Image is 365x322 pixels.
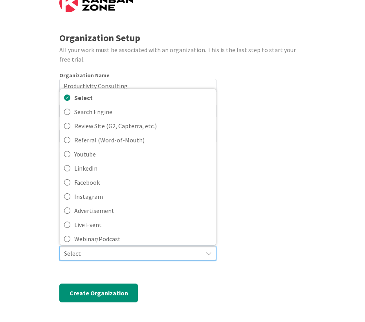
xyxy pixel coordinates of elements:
span: Select [74,92,212,104]
span: LinkedIn [74,162,212,174]
span: Webinar/Podcast [74,233,212,245]
div: All your work must be associated with an organization. This is the last step to start your free t... [59,45,306,64]
button: We don't have a system and need one [59,154,216,167]
span: Search Engine [74,106,212,118]
button: We have multiple tools but would like to have one platform [59,211,216,235]
a: Advertisement [60,204,216,218]
span: Instagram [74,191,212,202]
span: Youtube [74,148,212,160]
a: Instagram [60,189,216,204]
button: Create Organization [59,284,138,302]
a: LinkedIn [60,161,216,175]
a: Search Engine [60,105,216,119]
button: We use another tool, but it doesn't meet our needs [59,184,216,208]
span: Select [64,248,198,259]
span: Advertisement [74,205,212,216]
a: Webinar/Podcast [60,232,216,246]
span: Industry [59,97,81,102]
a: Select [60,91,216,105]
a: Facebook [60,175,216,189]
a: Youtube [60,147,216,161]
span: How did you hear about us? [59,239,131,244]
span: Live Event [74,219,212,231]
a: Live Event [60,218,216,232]
button: We mostly use spreadsheets, such as Excel [59,169,216,182]
a: Referral (Word-of-Mouth) [60,133,216,147]
div: How do you currently manage and measure your work? [59,147,202,153]
div: Organization Setup [59,31,306,45]
span: Size [59,122,70,127]
a: Review Site (G2, Capterra, etc.) [60,119,216,133]
span: Review Site (G2, Capterra, etc.) [74,120,212,132]
span: Referral (Word-of-Mouth) [74,134,212,146]
label: Organization Name [59,72,110,79]
span: Facebook [74,176,212,188]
